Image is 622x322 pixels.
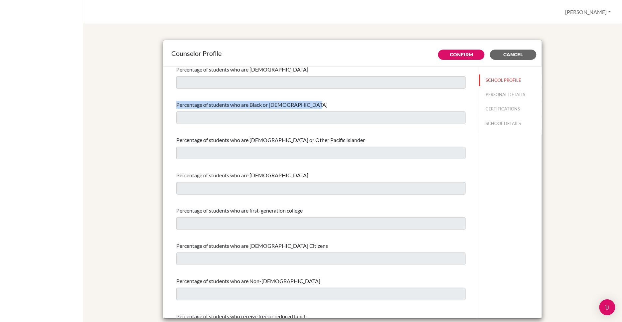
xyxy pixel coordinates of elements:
[599,299,615,315] div: Open Intercom Messenger
[176,278,320,284] span: Percentage of students who are Non-[DEMOGRAPHIC_DATA]
[176,137,365,143] span: Percentage of students who are [DEMOGRAPHIC_DATA] or Other Pacific Islander
[176,207,303,214] span: Percentage of students who are first-generation college
[479,75,542,86] button: SCHOOL PROFILE
[176,66,308,73] span: Percentage of students who are [DEMOGRAPHIC_DATA]
[479,103,542,115] button: CERTIFICATIONS
[562,6,614,18] button: [PERSON_NAME]
[479,89,542,100] button: PERSONAL DETAILS
[479,118,542,129] button: SCHOOL DETAILS
[176,242,328,249] span: Percentage of students who are [DEMOGRAPHIC_DATA] Citizens
[176,313,307,319] span: Percentage of students who receive free or reduced lunch
[171,48,534,58] div: Counselor Profile
[176,101,328,108] span: Percentage of students who are Black or [DEMOGRAPHIC_DATA]
[176,172,308,178] span: Percentage of students who are [DEMOGRAPHIC_DATA]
